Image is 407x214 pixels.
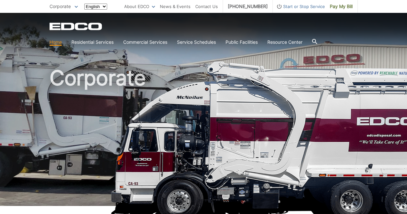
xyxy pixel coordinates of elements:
a: EDCD logo. Return to the homepage. [50,23,103,30]
select: Select a language [84,4,107,10]
a: Public Facilities [226,39,258,46]
span: Corporate [50,4,71,9]
a: Commercial Services [123,39,167,46]
span: Pay My Bill [330,3,353,10]
a: Home [50,39,62,46]
a: Residential Services [71,39,114,46]
a: Contact Us [195,3,218,10]
a: About EDCO [124,3,155,10]
a: Resource Center [267,39,302,46]
h1: Corporate [50,68,358,209]
a: News & Events [160,3,190,10]
a: Service Schedules [177,39,216,46]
